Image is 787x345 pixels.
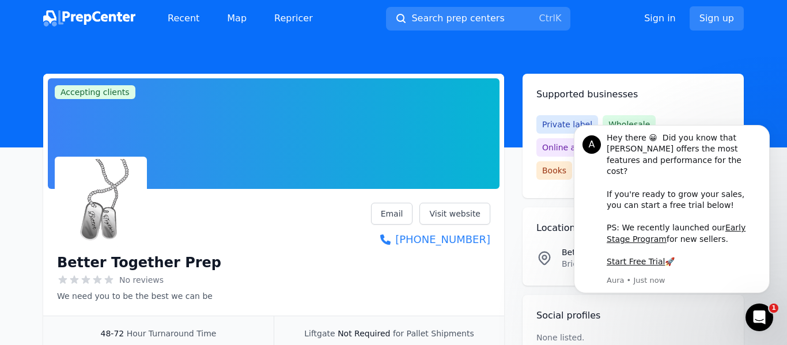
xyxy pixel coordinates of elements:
span: Online arbitrage [536,138,614,157]
a: Sign in [644,12,676,25]
kbd: K [555,13,562,24]
span: No reviews [119,274,164,286]
span: Liftgate [304,329,335,338]
p: None listed. [536,332,585,343]
span: Wholesale [603,115,656,134]
a: Recent [158,7,209,30]
span: 1 [769,304,778,313]
a: Repricer [265,7,322,30]
h2: Social profiles [536,309,730,323]
h2: Supported businesses [536,88,730,101]
span: Books [536,161,572,180]
span: Search prep centers [411,12,504,25]
h2: Locations [536,221,730,235]
p: We need you to be the best we can be [57,290,221,302]
img: Better Together Prep [57,159,145,247]
h1: Better Together Prep [57,253,221,272]
a: [PHONE_NUMBER] [371,232,490,248]
span: 48-72 [101,329,124,338]
span: Not Required [338,329,390,338]
iframe: Intercom notifications message [557,119,787,314]
a: Map [218,7,256,30]
button: Search prep centersCtrlK [386,7,570,31]
kbd: Ctrl [539,13,555,24]
img: PrepCenter [43,10,135,26]
a: Email [371,203,413,225]
span: Private label [536,115,598,134]
span: for Pallet Shipments [393,329,474,338]
iframe: Intercom live chat [746,304,773,331]
a: Sign up [690,6,744,31]
a: Visit website [419,203,490,225]
span: Hour Turnaround Time [127,329,217,338]
span: Accepting clients [55,85,135,99]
